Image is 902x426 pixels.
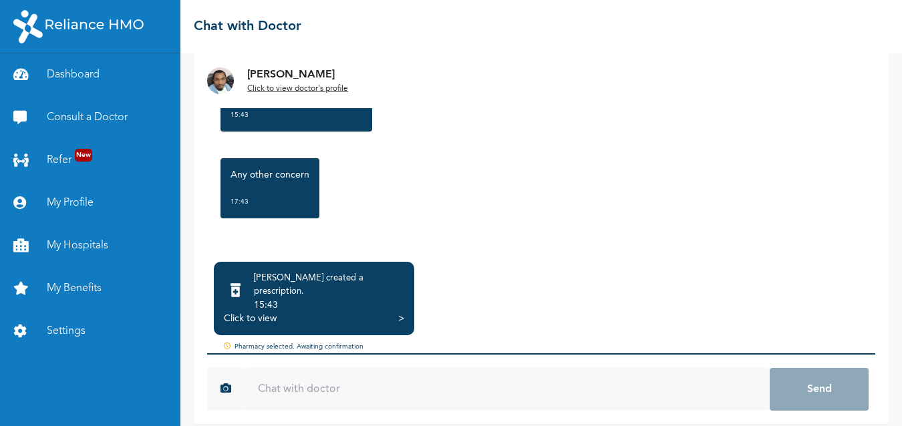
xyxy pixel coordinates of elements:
[207,342,875,353] div: Pharmacy selected. Awaiting confirmation
[75,149,92,162] span: New
[224,312,277,325] div: Click to view
[194,17,301,37] h2: Chat with Doctor
[207,67,234,94] img: Dr. undefined`
[254,272,404,298] div: [PERSON_NAME] created a prescription .
[13,10,144,43] img: RelianceHMO's Logo
[231,168,309,182] p: Any other concern
[247,67,348,83] p: [PERSON_NAME]
[231,108,362,122] div: 15:43
[254,298,404,312] div: 15:43
[247,85,348,93] u: Click to view doctor's profile
[770,368,869,411] button: Send
[231,195,309,208] div: 17:43
[398,312,404,325] div: >
[245,368,770,411] input: Chat with doctor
